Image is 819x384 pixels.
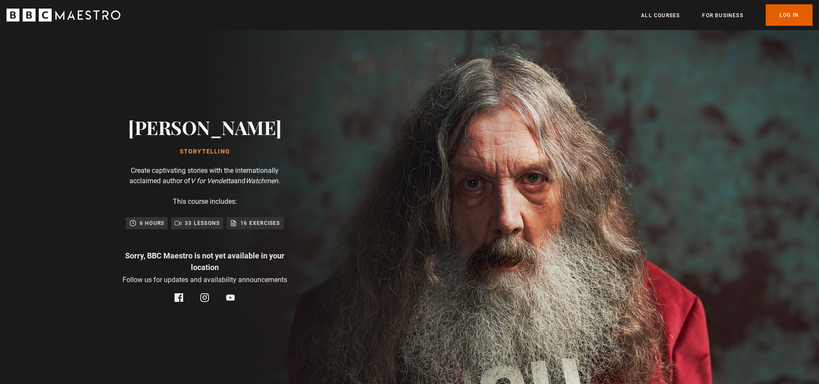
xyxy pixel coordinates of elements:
h1: Storytelling [128,148,282,155]
p: 33 lessons [185,219,220,227]
a: For business [702,11,743,20]
svg: BBC Maestro [6,9,120,22]
p: Create captivating stories with the internationally acclaimed author of and . [119,166,291,186]
p: Sorry, BBC Maestro is not yet available in your location [119,250,291,273]
p: 6 hours [140,219,164,227]
nav: Primary [641,4,813,26]
p: 16 exercises [240,219,280,227]
a: Log In [766,4,813,26]
p: Follow us for updates and availability announcements [123,275,287,285]
i: V for Vendetta [190,177,234,185]
p: This course includes: [173,197,237,207]
h2: [PERSON_NAME] [128,116,282,138]
a: All Courses [641,11,680,20]
i: Watchmen [245,177,278,185]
